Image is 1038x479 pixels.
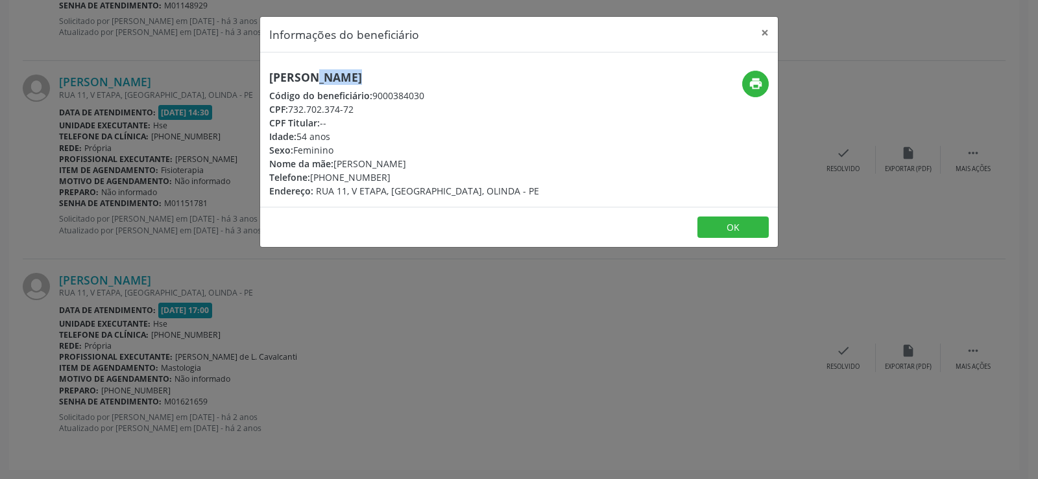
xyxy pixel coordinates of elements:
span: Telefone: [269,171,310,183]
div: [PERSON_NAME] [269,157,539,170]
span: RUA 11, V ETAPA, [GEOGRAPHIC_DATA], OLINDA - PE [316,185,539,197]
span: Sexo: [269,144,293,156]
h5: [PERSON_NAME] [269,71,539,84]
div: 54 anos [269,130,539,143]
span: Código do beneficiário: [269,89,372,102]
button: print [742,71,769,97]
h5: Informações do beneficiário [269,26,419,43]
span: CPF Titular: [269,117,320,129]
button: Close [752,17,778,49]
div: [PHONE_NUMBER] [269,170,539,184]
span: Idade: [269,130,296,143]
div: 9000384030 [269,89,539,102]
span: Nome da mãe: [269,158,333,170]
div: 732.702.374-72 [269,102,539,116]
div: -- [269,116,539,130]
button: OK [697,216,769,239]
i: print [749,76,763,91]
span: Endereço: [269,185,313,197]
span: CPF: [269,103,288,115]
div: Feminino [269,143,539,157]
